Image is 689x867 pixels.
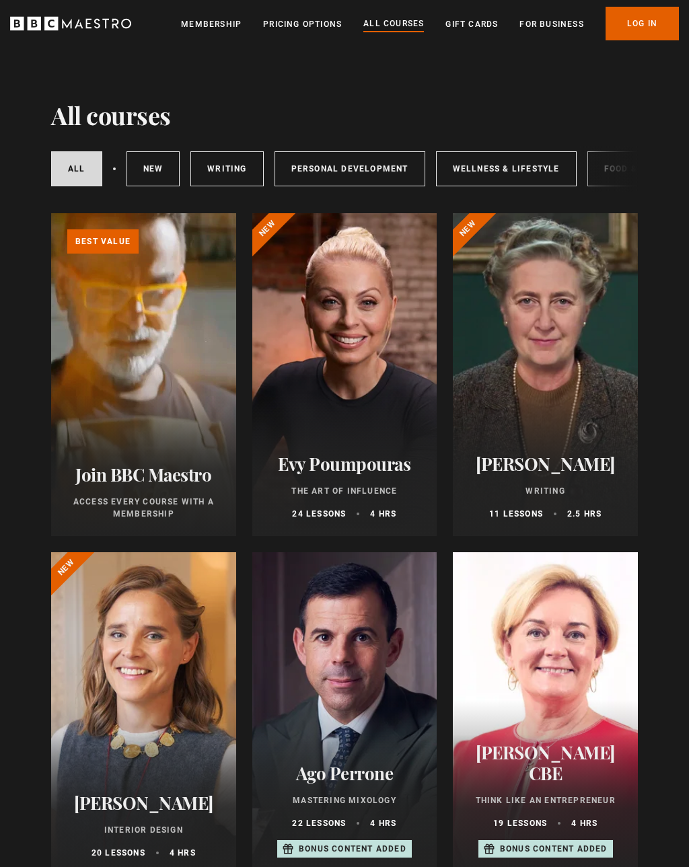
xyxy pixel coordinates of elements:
p: The Art of Influence [268,485,421,497]
a: Wellness & Lifestyle [436,151,577,186]
a: Evy Poumpouras The Art of Influence 24 lessons 4 hrs New [252,213,437,536]
p: Mastering Mixology [268,794,421,806]
p: Think Like an Entrepreneur [469,794,622,806]
p: 22 lessons [292,817,346,829]
nav: Primary [181,7,679,40]
p: Interior Design [67,824,220,836]
p: 2.5 hrs [567,508,602,520]
p: 4 hrs [370,508,396,520]
a: Writing [190,151,263,186]
p: Bonus content added [500,843,608,855]
svg: BBC Maestro [10,13,131,34]
p: 4 hrs [170,847,196,859]
p: 4 hrs [571,817,597,829]
p: 11 lessons [489,508,543,520]
a: All Courses [363,17,424,32]
p: 20 lessons [92,847,145,859]
h2: [PERSON_NAME] [67,792,220,813]
a: Gift Cards [445,17,498,31]
a: Membership [181,17,242,31]
a: Pricing Options [263,17,342,31]
a: [PERSON_NAME] Writing 11 lessons 2.5 hrs New [453,213,638,536]
h2: Ago Perrone [268,763,421,784]
h1: All courses [51,101,171,129]
h2: Evy Poumpouras [268,453,421,474]
a: New [126,151,180,186]
a: Log In [606,7,679,40]
p: 4 hrs [370,817,396,829]
a: All [51,151,102,186]
p: 24 lessons [292,508,346,520]
p: Bonus content added [299,843,406,855]
a: For business [519,17,583,31]
p: Writing [469,485,622,497]
p: Best value [67,229,139,254]
h2: [PERSON_NAME] [469,453,622,474]
a: Personal Development [275,151,425,186]
h2: [PERSON_NAME] CBE [469,742,622,784]
p: 19 lessons [493,817,547,829]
